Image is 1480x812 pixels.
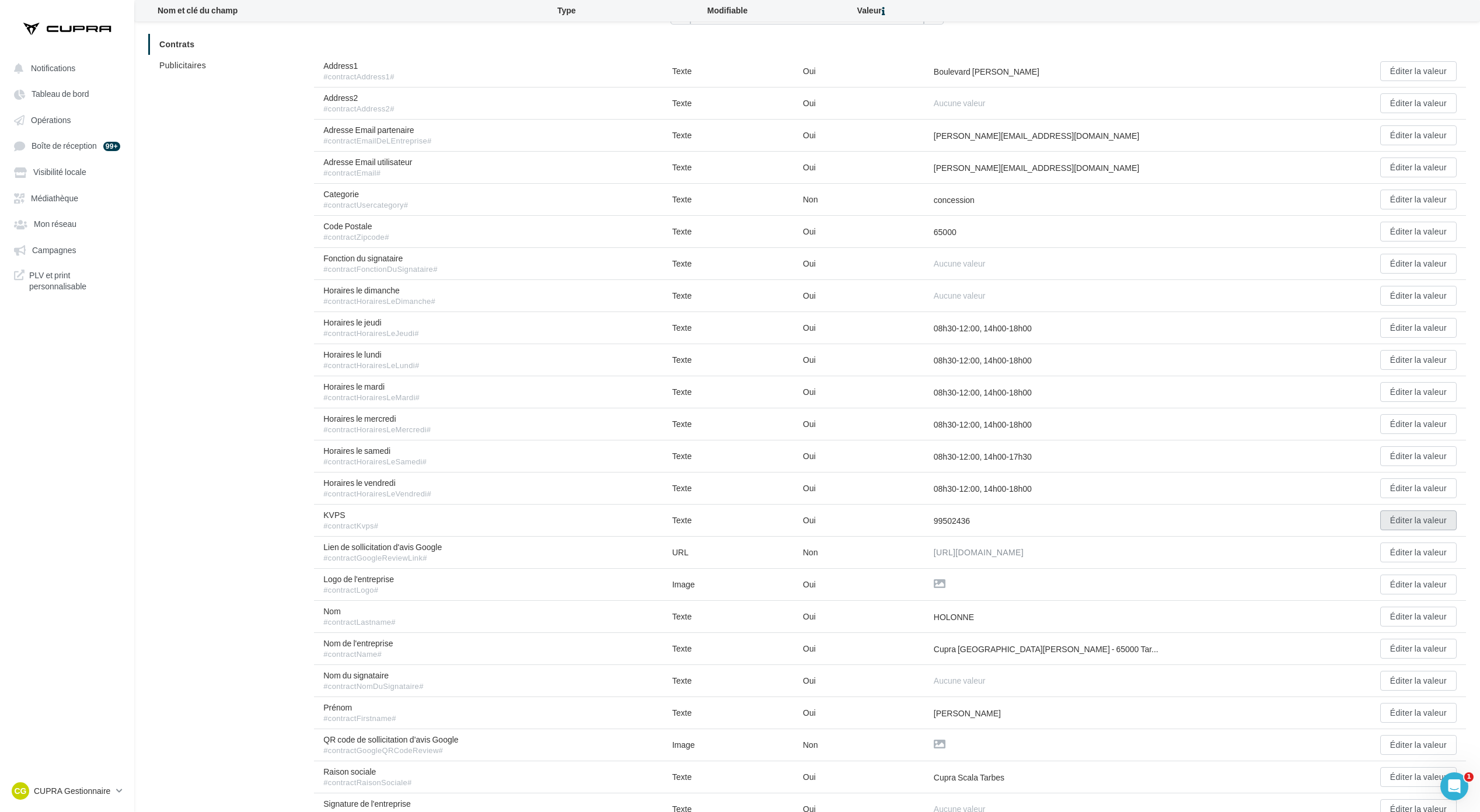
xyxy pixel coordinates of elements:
[803,547,934,558] div: Non
[803,739,934,751] div: Non
[323,285,435,307] span: Horaires le dimanche
[1380,735,1457,755] button: Éditer la valeur
[707,5,857,17] div: Modifiable
[934,355,1032,366] div: 08h30-12:00, 14h00-18h00
[323,489,431,499] div: #contractHorairesLeVendredi#
[803,65,934,77] div: Oui
[934,708,1001,719] div: [PERSON_NAME]
[672,386,803,398] div: Texte
[323,617,396,628] div: #contractLastname#
[1380,254,1457,274] button: Éditer la valeur
[672,258,803,269] div: Texte
[1380,607,1457,626] button: Éditer la valeur
[323,766,411,788] span: Raison sociale
[934,451,1032,463] div: 08h30-12:00, 14h00-17h30
[1380,542,1457,562] button: Éditer la valeur
[1380,510,1457,530] button: Éditer la valeur
[803,322,934,334] div: Oui
[7,57,123,78] button: Notifications
[7,109,127,130] a: Opérations
[1380,125,1457,145] button: Éditer la valeur
[934,387,1032,398] div: 08h30-12:00, 14h00-18h00
[1380,414,1457,434] button: Éditer la valeur
[323,92,394,114] span: Address2
[557,5,707,17] div: Type
[672,771,803,783] div: Texte
[323,734,458,756] span: QR code de sollicitation d’avis Google
[323,188,408,211] span: Categorie
[1464,772,1474,782] span: 1
[7,239,127,260] a: Campagnes
[934,290,986,300] span: Aucune valeur
[672,675,803,687] div: Texte
[323,104,394,114] div: #contractAddress2#
[323,702,396,724] span: Prénom
[31,193,78,203] span: Médiathèque
[934,643,1158,655] span: Cupra [GEOGRAPHIC_DATA][PERSON_NAME] - 65000 Tar...
[323,264,437,275] div: #contractFonctionDuSignataire#
[934,675,986,685] span: Aucune valeur
[1380,575,1457,594] button: Éditer la valeur
[323,541,442,563] span: Lien de sollicitation d'avis Google
[31,63,75,73] span: Notifications
[1380,382,1457,402] button: Éditer la valeur
[803,611,934,622] div: Oui
[803,675,934,687] div: Oui
[323,232,389,243] div: #contractZipcode#
[31,115,71,125] span: Opérations
[323,681,423,692] div: #contractNomDuSignataire#
[803,194,934,205] div: Non
[934,66,1039,78] div: Boulevard [PERSON_NAME]
[1380,639,1457,659] button: Éditer la valeur
[1380,350,1457,370] button: Éditer la valeur
[934,545,1024,559] a: [URL][DOMAIN_NAME]
[1380,222,1457,242] button: Éditer la valeur
[1380,478,1457,498] button: Éditer la valeur
[7,187,127,208] a: Médiathèque
[672,450,803,462] div: Texte
[7,135,127,156] a: Boîte de réception 99+
[323,381,420,403] span: Horaires le mardi
[1380,671,1457,691] button: Éditer la valeur
[672,482,803,494] div: Texte
[32,89,89,99] span: Tableau de bord
[34,219,76,229] span: Mon réseau
[857,5,1257,17] div: Valeur
[323,136,431,146] div: #contractEmailDeLEntreprise#
[323,393,420,403] div: #contractHorairesLeMardi#
[158,5,557,17] div: Nom et clé du champ
[29,269,120,292] span: PLV et print personnalisable
[672,354,803,366] div: Texte
[803,162,934,173] div: Oui
[803,418,934,430] div: Oui
[803,97,934,109] div: Oui
[803,386,934,398] div: Oui
[323,670,423,692] span: Nom du signataire
[803,771,934,783] div: Oui
[15,785,27,797] span: CG
[803,258,934,269] div: Oui
[672,322,803,334] div: Texte
[672,162,803,173] div: Texte
[32,141,97,151] span: Boîte de réception
[934,611,974,623] div: HOLONNE
[934,130,1139,142] div: [PERSON_NAME][EMAIL_ADDRESS][DOMAIN_NAME]
[159,60,206,70] span: Publicitaires
[323,649,393,660] div: #contractName#
[803,226,934,237] div: Oui
[1380,157,1457,177] button: Éditer la valeur
[323,509,378,531] span: KVPS
[934,162,1139,174] div: [PERSON_NAME][EMAIL_ADDRESS][DOMAIN_NAME]
[672,97,803,109] div: Texte
[672,194,803,205] div: Texte
[323,425,431,435] div: #contractHorairesLeMercredi#
[1380,61,1457,81] button: Éditer la valeur
[803,354,934,366] div: Oui
[934,226,957,238] div: 65000
[672,129,803,141] div: Texte
[323,200,408,211] div: #contractUsercategory#
[934,323,1032,334] div: 08h30-12:00, 14h00-18h00
[323,713,396,724] div: #contractFirstname#
[7,265,127,297] a: PLV et print personnalisable
[323,521,378,531] div: #contractKvps#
